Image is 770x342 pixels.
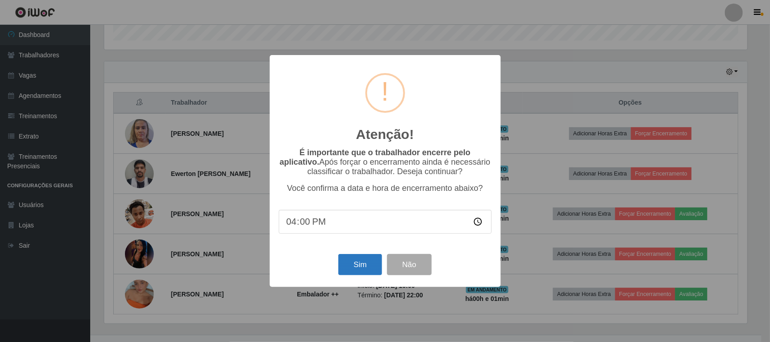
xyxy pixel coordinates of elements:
h2: Atenção! [356,126,414,143]
b: É importante que o trabalhador encerre pelo aplicativo. [280,148,470,166]
p: Após forçar o encerramento ainda é necessário classificar o trabalhador. Deseja continuar? [279,148,492,176]
p: Você confirma a data e hora de encerramento abaixo? [279,184,492,193]
button: Sim [338,254,382,275]
button: Não [387,254,432,275]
